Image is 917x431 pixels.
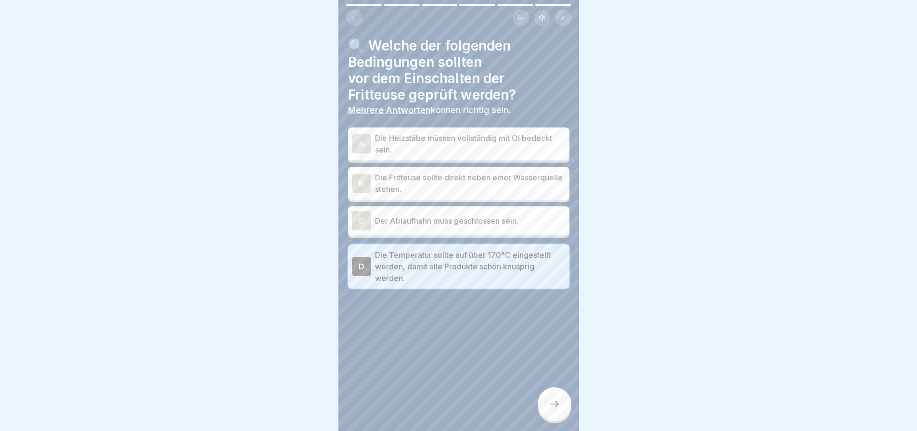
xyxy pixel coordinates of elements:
[375,215,566,227] p: Der Ablaufhahn muss geschlossen sein.
[352,134,371,153] div: A
[375,249,566,284] p: Die Temperatur sollte auf über 170°C eingestellt werden, damit alle Produkte schön knusprig werden.
[352,257,371,276] div: D
[348,38,569,103] h4: 🔍 Welche der folgenden Bedingungen sollten vor dem Einschalten der Fritteuse geprüft werden?
[348,105,431,115] b: Mehrere Antworten
[375,172,566,195] p: Die Fritteuse sollte direkt neben einer Wasserquelle stehen.
[348,105,569,115] p: können richtig sein.
[352,174,371,193] div: B
[375,132,566,155] p: Die Heizstäbe müssen vollständig mit Öl bedeckt sein.
[352,211,371,230] div: C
